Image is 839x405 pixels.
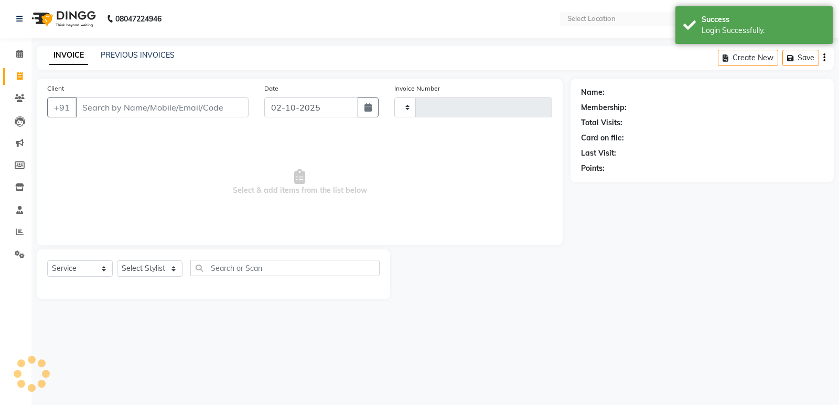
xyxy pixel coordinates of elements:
[581,87,605,98] div: Name:
[47,84,64,93] label: Client
[190,260,380,276] input: Search or Scan
[581,117,622,128] div: Total Visits:
[567,14,616,24] div: Select Location
[782,50,819,66] button: Save
[47,97,77,117] button: +91
[47,130,552,235] span: Select & add items from the list below
[27,4,99,34] img: logo
[49,46,88,65] a: INVOICE
[581,102,627,113] div: Membership:
[702,25,825,36] div: Login Successfully.
[718,50,778,66] button: Create New
[581,148,616,159] div: Last Visit:
[394,84,440,93] label: Invoice Number
[581,133,624,144] div: Card on file:
[264,84,278,93] label: Date
[702,14,825,25] div: Success
[101,50,175,60] a: PREVIOUS INVOICES
[115,4,162,34] b: 08047224946
[581,163,605,174] div: Points:
[76,97,249,117] input: Search by Name/Mobile/Email/Code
